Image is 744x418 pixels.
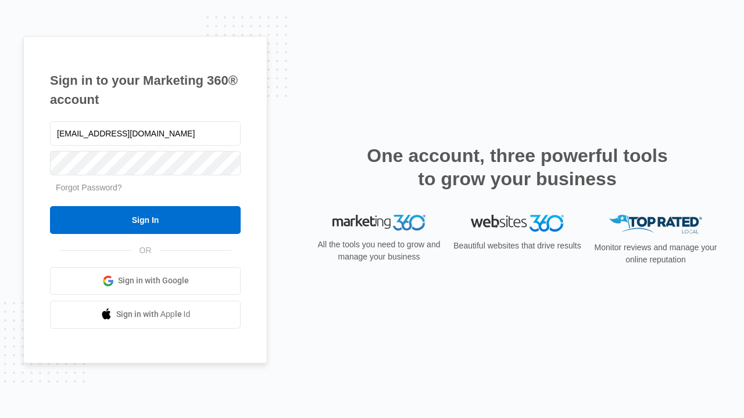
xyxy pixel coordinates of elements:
[56,183,122,192] a: Forgot Password?
[50,267,241,295] a: Sign in with Google
[591,242,721,266] p: Monitor reviews and manage your online reputation
[314,239,444,263] p: All the tools you need to grow and manage your business
[116,308,191,320] span: Sign in with Apple Id
[471,215,564,232] img: Websites 360
[452,240,582,252] p: Beautiful websites that drive results
[50,121,241,146] input: Email
[50,206,241,234] input: Sign In
[609,215,702,234] img: Top Rated Local
[50,301,241,329] a: Sign in with Apple Id
[50,71,241,109] h1: Sign in to your Marketing 360® account
[363,144,671,190] h2: One account, three powerful tools to grow your business
[131,244,160,257] span: OR
[118,275,189,287] span: Sign in with Google
[332,215,425,231] img: Marketing 360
